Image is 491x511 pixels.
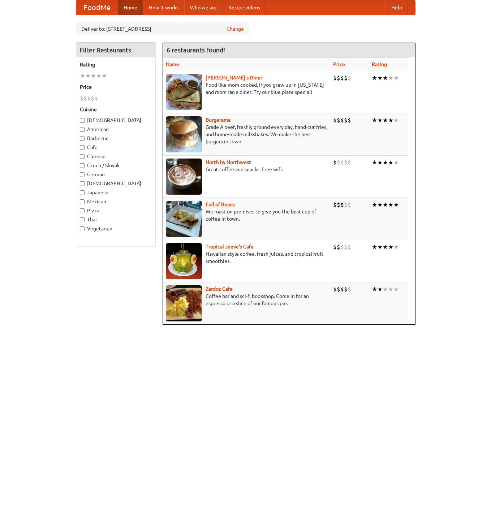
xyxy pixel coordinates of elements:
[80,189,151,196] label: Japanese
[388,201,393,209] li: ★
[91,72,96,80] li: ★
[80,225,151,232] label: Vegetarian
[166,250,327,265] p: Hawaiian style coffee, fresh juices, and tropical fruit smoothies.
[80,126,151,133] label: American
[348,116,351,124] li: $
[344,201,348,209] li: $
[333,74,337,82] li: $
[80,163,85,168] input: Czech / Slovak
[344,159,348,166] li: $
[388,74,393,82] li: ★
[80,127,85,132] input: American
[348,201,351,209] li: $
[80,136,85,141] input: Barbecue
[372,159,377,166] li: ★
[80,83,151,91] h5: Price
[166,166,327,173] p: Great coffee and snacks. Free wifi.
[166,243,202,279] img: jeeves.jpg
[206,286,233,292] a: Zardoz Cafe
[372,74,377,82] li: ★
[333,243,337,251] li: $
[333,61,345,67] a: Price
[340,201,344,209] li: $
[377,74,383,82] li: ★
[337,243,340,251] li: $
[348,159,351,166] li: $
[348,74,351,82] li: $
[80,226,85,231] input: Vegetarian
[348,243,351,251] li: $
[80,135,151,142] label: Barbecue
[206,202,235,207] a: Full of Beans
[80,180,151,187] label: [DEMOGRAPHIC_DATA]
[80,94,83,102] li: $
[80,144,151,151] label: Cafe
[80,172,85,177] input: German
[80,217,85,222] input: Thai
[223,0,266,15] a: Recipe videos
[80,154,85,159] input: Chinese
[166,124,327,145] p: Grade A beef, freshly ground every day, hand-cut fries, and home-made milkshakes. We make the bes...
[80,171,151,178] label: German
[340,285,344,293] li: $
[388,159,393,166] li: ★
[80,61,151,68] h5: Rating
[372,285,377,293] li: ★
[377,116,383,124] li: ★
[166,81,327,96] p: Food like mom cooked, if you grew up in [US_STATE] and mom ran a diner. Try our blue plate special!
[80,199,85,204] input: Mexican
[184,0,223,15] a: Who we are
[76,43,155,57] h4: Filter Restaurants
[166,201,202,237] img: beans.jpg
[337,116,340,124] li: $
[333,116,337,124] li: $
[333,285,337,293] li: $
[166,285,202,321] img: zardoz.jpg
[80,72,85,80] li: ★
[87,94,91,102] li: $
[337,285,340,293] li: $
[383,74,388,82] li: ★
[166,293,327,307] p: Coffee bar and sci-fi bookshop. Come in for an espresso or a slice of our famous pie.
[393,201,399,209] li: ★
[206,117,231,123] a: Burgerama
[344,74,348,82] li: $
[383,243,388,251] li: ★
[80,216,151,223] label: Thai
[337,201,340,209] li: $
[377,201,383,209] li: ★
[206,244,254,250] b: Tropical Jeeve's Cafe
[206,75,262,81] a: [PERSON_NAME]'s Diner
[377,243,383,251] li: ★
[393,74,399,82] li: ★
[393,285,399,293] li: ★
[80,208,85,213] input: Pizza
[348,285,351,293] li: $
[383,285,388,293] li: ★
[80,118,85,123] input: [DEMOGRAPHIC_DATA]
[393,243,399,251] li: ★
[83,94,87,102] li: $
[337,159,340,166] li: $
[393,159,399,166] li: ★
[166,208,327,222] p: We roast on premises to give you the best cup of coffee in town.
[118,0,143,15] a: Home
[166,61,179,67] a: Name
[372,201,377,209] li: ★
[80,106,151,113] h5: Cuisine
[344,285,348,293] li: $
[388,243,393,251] li: ★
[344,243,348,251] li: $
[85,72,91,80] li: ★
[386,0,408,15] a: Help
[340,159,344,166] li: $
[340,243,344,251] li: $
[80,190,85,195] input: Japanese
[76,0,118,15] a: FoodMe
[227,25,244,33] a: Change
[206,159,251,165] a: North by Northwest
